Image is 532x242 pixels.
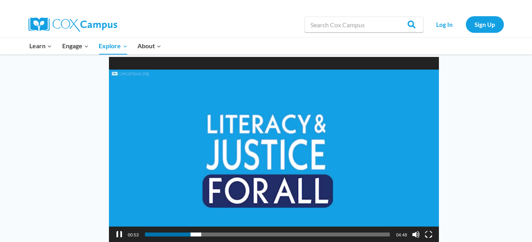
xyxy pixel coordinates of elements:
[94,38,133,54] button: Child menu of Explore
[396,233,407,237] span: 04:48
[57,38,94,54] button: Child menu of Engage
[25,38,166,54] nav: Primary Navigation
[425,231,433,238] button: Fullscreen
[427,16,504,32] nav: Secondary Navigation
[25,38,57,54] button: Child menu of Learn
[427,16,462,32] a: Log In
[115,231,123,238] button: Pause
[128,233,139,237] span: 00:53
[305,17,423,32] input: Search Cox Campus
[466,16,504,32] a: Sign Up
[132,38,166,54] button: Child menu of About
[29,17,117,32] img: Cox Campus
[412,231,420,238] button: Mute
